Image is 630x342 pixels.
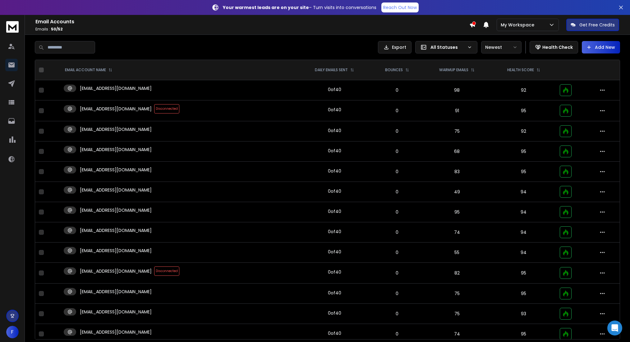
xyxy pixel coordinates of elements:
div: 0 of 40 [328,86,341,93]
p: Health Check [542,44,573,50]
td: 94 [491,182,556,202]
p: 0 [375,87,419,93]
p: 0 [375,189,419,195]
p: 0 [375,148,419,155]
p: [EMAIL_ADDRESS][DOMAIN_NAME] [80,106,152,112]
td: 92 [491,121,556,141]
button: F [6,326,19,338]
td: 92 [491,80,556,100]
p: WARMUP EMAILS [439,67,468,72]
p: BOUNCES [385,67,403,72]
button: Health Check [530,41,578,53]
p: [EMAIL_ADDRESS][DOMAIN_NAME] [80,207,152,213]
button: Export [378,41,412,53]
td: 95 [491,263,556,284]
td: 95 [423,202,491,222]
td: 75 [423,121,491,141]
p: 0 [375,249,419,256]
td: 74 [423,222,491,243]
p: HEALTH SCORE [507,67,534,72]
p: 0 [375,169,419,175]
div: 0 of 40 [328,107,341,113]
p: [EMAIL_ADDRESS][DOMAIN_NAME] [80,227,152,233]
td: 98 [423,80,491,100]
p: All Statuses [430,44,465,50]
td: 75 [423,284,491,304]
button: Newest [481,41,522,53]
div: EMAIL ACCOUNT NAME [65,67,112,72]
span: 50 / 52 [51,26,63,32]
p: [EMAIL_ADDRESS][DOMAIN_NAME] [80,187,152,193]
p: [EMAIL_ADDRESS][DOMAIN_NAME] [80,309,152,315]
p: [EMAIL_ADDRESS][DOMAIN_NAME] [80,167,152,173]
p: [EMAIL_ADDRESS][DOMAIN_NAME] [80,85,152,91]
button: Get Free Credits [566,19,619,31]
p: [EMAIL_ADDRESS][DOMAIN_NAME] [80,268,152,274]
p: 0 [375,331,419,337]
p: 0 [375,209,419,215]
div: 0 of 40 [328,269,341,275]
td: 49 [423,182,491,202]
p: Get Free Credits [579,22,615,28]
td: 95 [491,100,556,121]
td: 94 [491,222,556,243]
a: Reach Out Now [381,2,419,12]
p: 0 [375,290,419,297]
p: DAILY EMAILS SENT [315,67,348,72]
td: 94 [491,202,556,222]
td: 91 [423,100,491,121]
div: 0 of 40 [328,208,341,215]
strong: Your warmest leads are on your site [223,4,309,11]
td: 95 [491,284,556,304]
p: 0 [375,128,419,134]
td: 95 [491,141,556,162]
p: Emails : [35,27,469,32]
button: Add New [582,41,620,53]
td: 94 [491,243,556,263]
div: 0 of 40 [328,188,341,194]
p: Reach Out Now [383,4,417,11]
td: 83 [423,162,491,182]
div: 0 of 40 [328,249,341,255]
div: 0 of 40 [328,168,341,174]
div: 0 of 40 [328,310,341,316]
div: 0 of 40 [328,229,341,235]
div: 0 of 40 [328,127,341,134]
td: 93 [491,304,556,324]
p: – Turn visits into conversations [223,4,376,11]
span: Disconnected [154,266,179,276]
div: 0 of 40 [328,330,341,336]
td: 82 [423,263,491,284]
p: 0 [375,108,419,114]
p: My Workspace [501,22,537,28]
span: Disconnected [154,104,179,113]
td: 55 [423,243,491,263]
div: Open Intercom Messenger [607,321,622,335]
p: [EMAIL_ADDRESS][DOMAIN_NAME] [80,247,152,254]
td: 68 [423,141,491,162]
h1: Email Accounts [35,18,469,25]
p: [EMAIL_ADDRESS][DOMAIN_NAME] [80,329,152,335]
div: 0 of 40 [328,290,341,296]
td: 75 [423,304,491,324]
div: 0 of 40 [328,148,341,154]
p: [EMAIL_ADDRESS][DOMAIN_NAME] [80,146,152,153]
p: [EMAIL_ADDRESS][DOMAIN_NAME] [80,289,152,295]
p: [EMAIL_ADDRESS][DOMAIN_NAME] [80,126,152,132]
p: 0 [375,270,419,276]
img: logo [6,21,19,33]
td: 95 [491,162,556,182]
p: 0 [375,311,419,317]
p: 0 [375,229,419,235]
